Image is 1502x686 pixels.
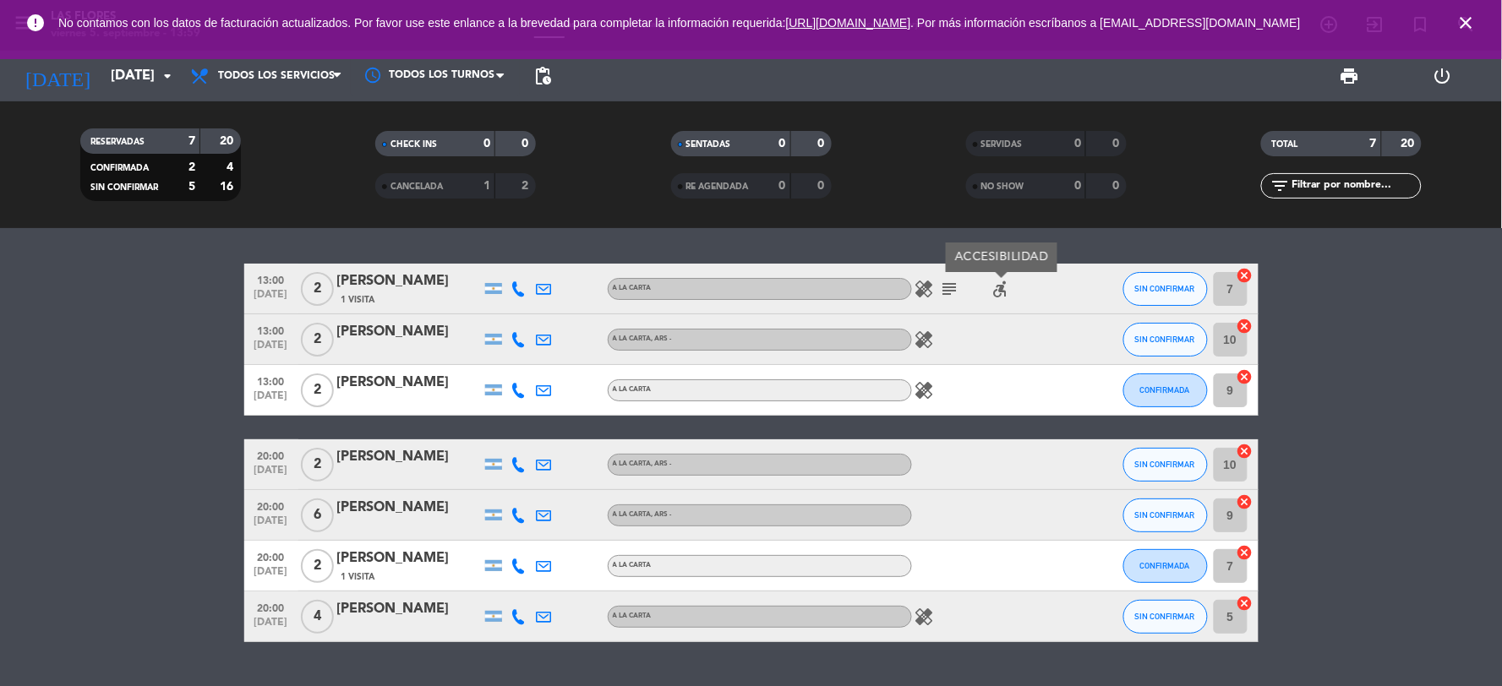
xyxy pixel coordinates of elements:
[1123,498,1208,532] button: SIN CONFIRMAR
[613,460,672,467] span: A LA CARTA
[341,570,375,584] span: 1 Visita
[250,269,292,289] span: 13:00
[1396,51,1489,101] div: LOG OUT
[1123,448,1208,482] button: SIN CONFIRMAR
[250,617,292,636] span: [DATE]
[1237,267,1253,284] i: cancel
[613,386,652,393] span: A LA CARTA
[613,612,652,619] span: A LA CARTA
[337,598,481,620] div: [PERSON_NAME]
[1237,544,1253,561] i: cancel
[301,448,334,482] span: 2
[13,57,102,95] i: [DATE]
[337,497,481,519] div: [PERSON_NAME]
[157,66,178,86] i: arrow_drop_down
[1270,176,1290,196] i: filter_list
[1135,612,1195,621] span: SIN CONFIRMAR
[1074,138,1081,150] strong: 0
[1433,66,1453,86] i: power_settings_new
[1135,510,1195,520] span: SIN CONFIRMAR
[1112,180,1122,192] strong: 0
[250,390,292,410] span: [DATE]
[58,16,1301,30] span: No contamos con los datos de facturación actualizados. Por favor use este enlance a la brevedad p...
[483,180,490,192] strong: 1
[1237,318,1253,335] i: cancel
[250,597,292,617] span: 20:00
[337,446,481,468] div: [PERSON_NAME]
[686,140,731,149] span: SENTADAS
[1456,13,1477,33] i: close
[337,321,481,343] div: [PERSON_NAME]
[652,511,672,518] span: , ARS -
[1237,368,1253,385] i: cancel
[337,372,481,394] div: [PERSON_NAME]
[391,140,437,149] span: CHECK INS
[991,279,1011,299] i: accessible_forward
[652,335,672,342] span: , ARS -
[522,180,533,192] strong: 2
[250,566,292,585] span: [DATE]
[301,498,334,532] span: 6
[915,279,935,299] i: healing
[1290,177,1421,195] input: Filtrar por nombre...
[915,329,935,350] i: healing
[90,164,149,172] span: CONFIRMADA
[1123,600,1208,634] button: SIN CONFIRMAR
[250,547,292,566] span: 20:00
[1135,284,1195,293] span: SIN CONFIRMAR
[90,138,145,146] span: RESERVADAS
[1237,595,1253,612] i: cancel
[220,181,237,193] strong: 16
[250,496,292,515] span: 20:00
[533,66,553,86] span: pending_actions
[25,13,46,33] i: error
[301,549,334,583] span: 2
[652,460,672,467] span: , ARS -
[1135,460,1195,469] span: SIN CONFIRMAR
[90,183,158,192] span: SIN CONFIRMAR
[915,380,935,400] i: healing
[1112,138,1122,150] strong: 0
[786,16,911,30] a: [URL][DOMAIN_NAME]
[337,270,481,292] div: [PERSON_NAME]
[1237,493,1253,510] i: cancel
[391,182,443,191] span: CANCELADA
[817,138,827,150] strong: 0
[1135,335,1195,344] span: SIN CONFIRMAR
[250,320,292,340] span: 13:00
[250,289,292,308] span: [DATE]
[250,340,292,359] span: [DATE]
[250,371,292,390] span: 13:00
[220,135,237,147] strong: 20
[779,138,786,150] strong: 0
[613,511,672,518] span: A LA CARTA
[779,180,786,192] strong: 0
[981,140,1023,149] span: SERVIDAS
[188,161,195,173] strong: 2
[1123,373,1208,407] button: CONFIRMADA
[1401,138,1418,150] strong: 20
[341,293,375,307] span: 1 Visita
[1271,140,1297,149] span: TOTAL
[1074,180,1081,192] strong: 0
[911,16,1301,30] a: . Por más información escríbanos a [EMAIL_ADDRESS][DOMAIN_NAME]
[946,242,1057,272] div: ACCESIBILIDAD
[613,335,672,342] span: A LA CARTA
[522,138,533,150] strong: 0
[188,181,195,193] strong: 5
[188,135,195,147] strong: 7
[301,600,334,634] span: 4
[1370,138,1377,150] strong: 7
[981,182,1024,191] span: NO SHOW
[218,70,335,82] span: Todos los servicios
[817,180,827,192] strong: 0
[1123,549,1208,583] button: CONFIRMADA
[301,272,334,306] span: 2
[1140,561,1190,570] span: CONFIRMADA
[301,373,334,407] span: 2
[686,182,749,191] span: RE AGENDADA
[337,547,481,569] div: [PERSON_NAME]
[250,445,292,465] span: 20:00
[915,607,935,627] i: healing
[227,161,237,173] strong: 4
